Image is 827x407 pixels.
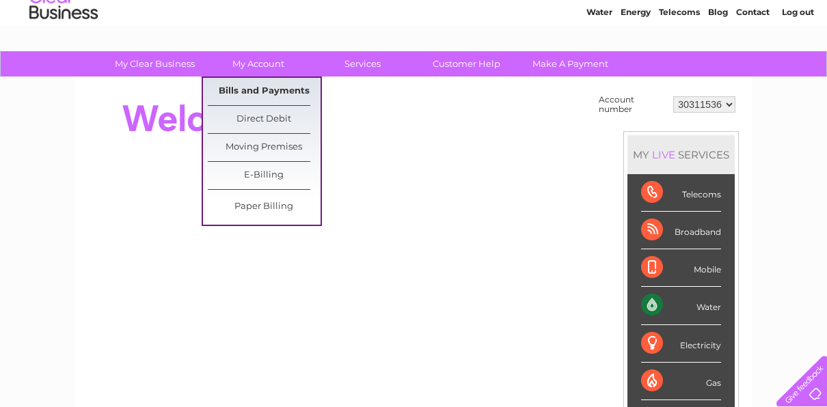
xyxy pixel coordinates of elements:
div: MY SERVICES [627,135,735,174]
div: Clear Business is a trading name of Verastar Limited (registered in [GEOGRAPHIC_DATA] No. 3667643... [92,8,737,66]
a: Blog [708,58,728,68]
a: Contact [736,58,770,68]
div: Water [641,287,721,324]
a: Customer Help [410,51,523,76]
a: Bills and Payments [208,78,321,105]
a: Make A Payment [514,51,627,76]
a: Direct Debit [208,106,321,133]
a: Services [306,51,419,76]
a: E-Billing [208,162,321,189]
a: Water [586,58,612,68]
a: Moving Premises [208,134,321,161]
a: 0333 014 3131 [569,7,664,24]
div: Electricity [641,325,721,363]
div: Mobile [641,249,721,287]
div: Gas [641,363,721,400]
img: logo.png [29,36,98,77]
div: Telecoms [641,174,721,212]
td: Account number [595,92,670,117]
a: My Account [202,51,315,76]
a: Energy [621,58,651,68]
a: Paper Billing [208,193,321,221]
a: Log out [782,58,814,68]
a: My Clear Business [98,51,211,76]
div: Broadband [641,212,721,249]
div: LIVE [649,148,678,161]
a: Telecoms [659,58,700,68]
